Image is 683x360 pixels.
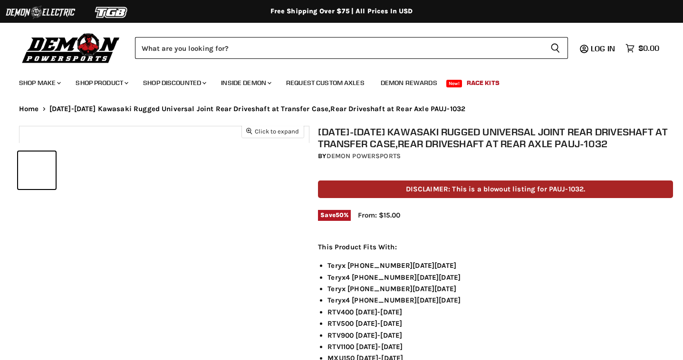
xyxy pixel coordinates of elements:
[374,73,444,93] a: Demon Rewards
[327,283,673,294] li: Teryx [PHONE_NUMBER][DATE][DATE]
[638,44,659,53] span: $0.00
[591,44,615,53] span: Log in
[446,80,462,87] span: New!
[19,105,39,113] a: Home
[12,73,67,93] a: Shop Make
[460,73,507,93] a: Race Kits
[214,73,277,93] a: Inside Demon
[18,152,56,189] button: 2012-2018 Kawasaki Rugged Universal Joint Rear Driveshaft at Transfer Case,Rear Driveshaft at Rea...
[135,37,568,59] form: Product
[246,128,299,135] span: Click to expand
[49,105,466,113] span: [DATE]-[DATE] Kawasaki Rugged Universal Joint Rear Driveshaft at Transfer Case,Rear Driveshaft at...
[327,272,673,283] li: Teryx4 [PHONE_NUMBER][DATE][DATE]
[318,126,673,150] h1: [DATE]-[DATE] Kawasaki Rugged Universal Joint Rear Driveshaft at Transfer Case,Rear Driveshaft at...
[135,37,543,59] input: Search
[327,318,673,329] li: RTV500 [DATE]-[DATE]
[327,330,673,341] li: RTV900 [DATE]-[DATE]
[327,341,673,352] li: RTV1100 [DATE]-[DATE]
[136,73,212,93] a: Shop Discounted
[318,241,673,253] p: This Product Fits With:
[19,31,123,65] img: Demon Powersports
[242,125,304,138] button: Click to expand
[279,73,372,93] a: Request Custom Axles
[543,37,568,59] button: Search
[318,210,351,220] span: Save %
[318,151,673,161] div: by
[5,3,76,21] img: Demon Electric Logo 2
[68,73,134,93] a: Shop Product
[76,3,147,21] img: TGB Logo 2
[358,211,400,219] span: From: $15.00
[336,211,344,218] span: 50
[327,260,673,271] li: Teryx [PHONE_NUMBER][DATE][DATE]
[327,306,673,318] li: RTV400 [DATE]-[DATE]
[327,294,673,306] li: Teryx4 [PHONE_NUMBER][DATE][DATE]
[12,69,657,93] ul: Main menu
[587,44,621,53] a: Log in
[621,41,664,55] a: $0.00
[327,152,401,160] a: Demon Powersports
[318,180,673,198] p: DISCLAIMER: This is a blowout listing for PAUJ-1032.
